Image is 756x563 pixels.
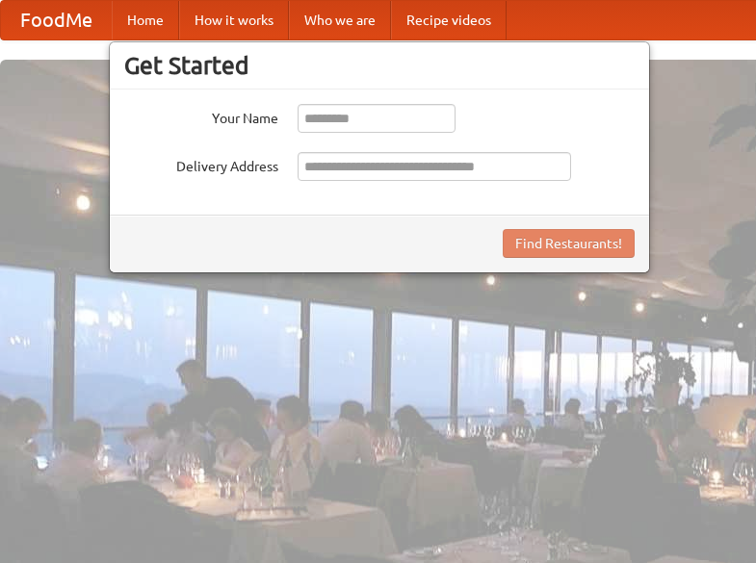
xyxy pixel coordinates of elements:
[503,229,635,258] button: Find Restaurants!
[124,104,278,128] label: Your Name
[391,1,507,39] a: Recipe videos
[124,51,635,80] h3: Get Started
[179,1,289,39] a: How it works
[124,152,278,176] label: Delivery Address
[112,1,179,39] a: Home
[1,1,112,39] a: FoodMe
[289,1,391,39] a: Who we are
